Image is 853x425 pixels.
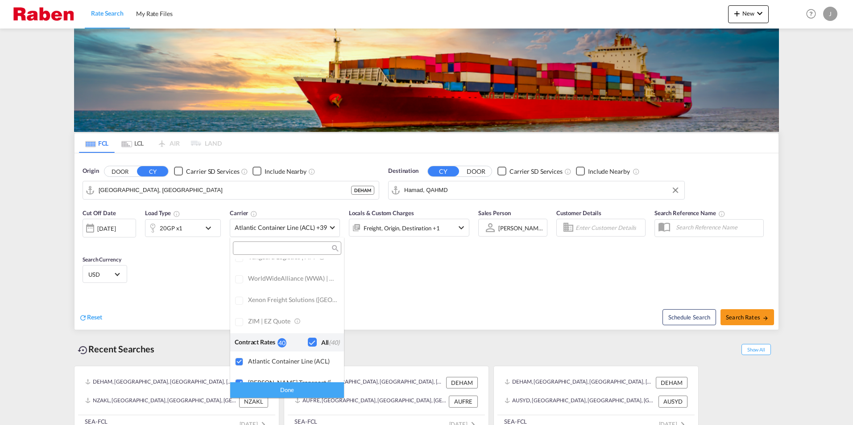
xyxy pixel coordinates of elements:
div: ZIM | eZ Quote [248,317,337,326]
div: Xenon Freight Solutions ([GEOGRAPHIC_DATA]) | API [248,296,337,304]
div: Contract Rates [235,338,277,347]
div: Atlantic Container Line (ACL) [248,357,337,365]
md-icon: icon-magnify [331,245,338,252]
div: WorldWideAlliance (WWA) | API [248,274,337,283]
md-checkbox: Checkbox No Ink [308,338,340,347]
div: 40 [277,338,286,347]
div: Done [230,382,344,398]
span: (40) [329,339,340,346]
md-icon: s18 icon-information-outline [294,317,302,325]
div: All [321,338,340,347]
div: Baker Transport (GB) | Direct [248,379,337,386]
